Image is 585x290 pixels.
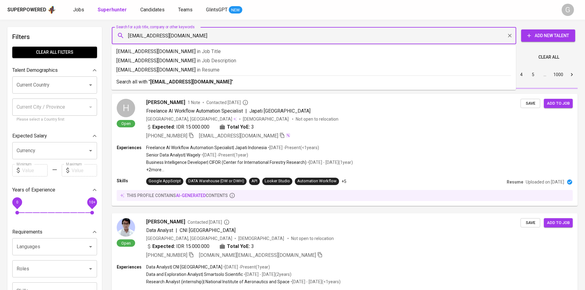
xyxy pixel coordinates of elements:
[86,265,95,273] button: Open
[505,31,514,40] button: Clear
[206,7,228,13] span: GlintsGPT
[562,4,574,16] div: G
[12,186,55,194] p: Years of Experience
[206,6,242,14] a: GlintsGPT NEW
[89,200,95,204] span: 10+
[526,32,570,40] span: Add New Talent
[536,52,562,63] button: Clear All
[544,218,573,228] button: Add to job
[12,47,97,58] button: Clear All filters
[150,79,232,85] b: [EMAIL_ADDRESS][DOMAIN_NAME]
[245,107,247,115] span: |
[197,67,220,73] span: in Resume
[528,70,538,79] button: Go to page 5
[12,226,97,238] div: Requirements
[290,279,341,285] p: • [DATE] - [DATE] ( <1 years )
[552,70,565,79] button: Go to page 1000
[12,64,97,76] div: Talent Demographics
[567,70,577,79] button: Go to next page
[197,48,221,54] span: in Job Title
[22,164,48,176] input: Value
[547,219,570,226] span: Add to job
[17,117,93,123] p: Please select a Country first
[291,235,334,242] p: Not open to relocation
[201,152,248,158] p: • [DATE] - Present ( 1 year )
[17,48,92,56] span: Clear All filters
[116,48,511,55] p: [EMAIL_ADDRESS][DOMAIN_NAME]
[146,116,237,122] div: [GEOGRAPHIC_DATA], [GEOGRAPHIC_DATA]
[547,100,570,107] span: Add to job
[12,228,42,236] p: Requirements
[188,219,230,225] span: Contacted [DATE]
[540,72,550,78] div: …
[73,6,85,14] a: Jobs
[297,178,337,184] div: Automation Workflow
[176,193,206,198] span: AI-generated
[146,167,353,173] p: +2 more ...
[127,192,228,199] p: this profile contains contents
[521,29,575,42] button: Add New Talent
[72,164,97,176] input: Value
[73,7,84,13] span: Jobs
[146,235,232,242] div: [GEOGRAPHIC_DATA], [GEOGRAPHIC_DATA]
[12,184,97,196] div: Years of Experience
[224,219,230,225] svg: By Batam recruiter
[7,5,56,14] a: Superpoweredapp logo
[146,279,290,285] p: Research Analyst (internship) | National Institute of Aeronautics and Space
[140,7,165,13] span: Candidates
[176,227,177,234] span: |
[146,108,243,114] span: Freelance AI Workflow Automation Specialist
[243,116,290,122] span: [DEMOGRAPHIC_DATA]
[112,94,578,206] a: HOpen[PERSON_NAME]1 NoteContacted [DATE]Freelance AI Workflow Automation Specialist|Japati [GEOGR...
[117,218,135,237] img: 2f27296af03df09ae975c2175bd88d40.png
[227,123,250,131] b: Total YoE:
[16,200,18,204] span: 0
[146,227,173,233] span: Data Analyst
[188,99,200,106] span: 1 Note
[146,145,267,151] p: Freelance AI Workflow Automation Specialist | Japati Indonesia
[86,146,95,155] button: Open
[188,178,244,184] div: DATA Warehouse (DW or DWH)
[538,53,559,61] span: Clear All
[306,159,353,165] p: • [DATE] - [DATE] ( 1 year )
[265,178,290,184] div: Looker Studio
[12,67,58,74] p: Talent Demographics
[524,100,537,107] span: Save
[152,243,175,250] b: Expected:
[199,133,278,139] span: [EMAIL_ADDRESS][DOMAIN_NAME]
[180,227,236,233] span: CNI [GEOGRAPHIC_DATA]
[146,264,222,270] p: Data Analyst | CNI [GEOGRAPHIC_DATA]
[199,252,316,258] span: [DOMAIN_NAME][EMAIL_ADDRESS][DOMAIN_NAME]
[146,159,306,165] p: Business Intelligence Developer | CIFOR (Center for International Forestry Research)
[146,152,201,158] p: Senior Data Analyst | Wagely
[116,57,511,64] p: [EMAIL_ADDRESS][DOMAIN_NAME]
[267,145,319,151] p: • [DATE] - Present ( <1 years )
[98,7,127,13] b: Superhunter
[178,7,193,13] span: Teams
[243,271,291,277] p: • [DATE] - [DATE] ( 2 years )
[12,32,97,42] h6: Filters
[526,179,564,185] p: Uploaded on [DATE]
[146,243,209,250] div: IDR 15.000.000
[507,179,523,185] p: Resume
[341,178,346,184] p: +5
[521,218,540,228] button: Save
[149,178,181,184] div: Google AppScript
[197,58,236,64] span: in Job Description
[146,218,185,226] span: [PERSON_NAME]
[86,242,95,251] button: Open
[116,78,511,86] p: Search all with " "
[227,243,250,250] b: Total YoE:
[206,99,248,106] span: Contacted [DATE]
[140,6,166,14] a: Candidates
[521,99,540,108] button: Save
[117,99,135,117] div: H
[146,123,209,131] div: IDR 15.000.000
[251,243,254,250] span: 3
[7,6,46,14] div: Superpowered
[524,219,537,226] span: Save
[152,123,175,131] b: Expected:
[12,132,47,140] p: Expected Salary
[229,7,242,13] span: NEW
[252,178,257,184] div: API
